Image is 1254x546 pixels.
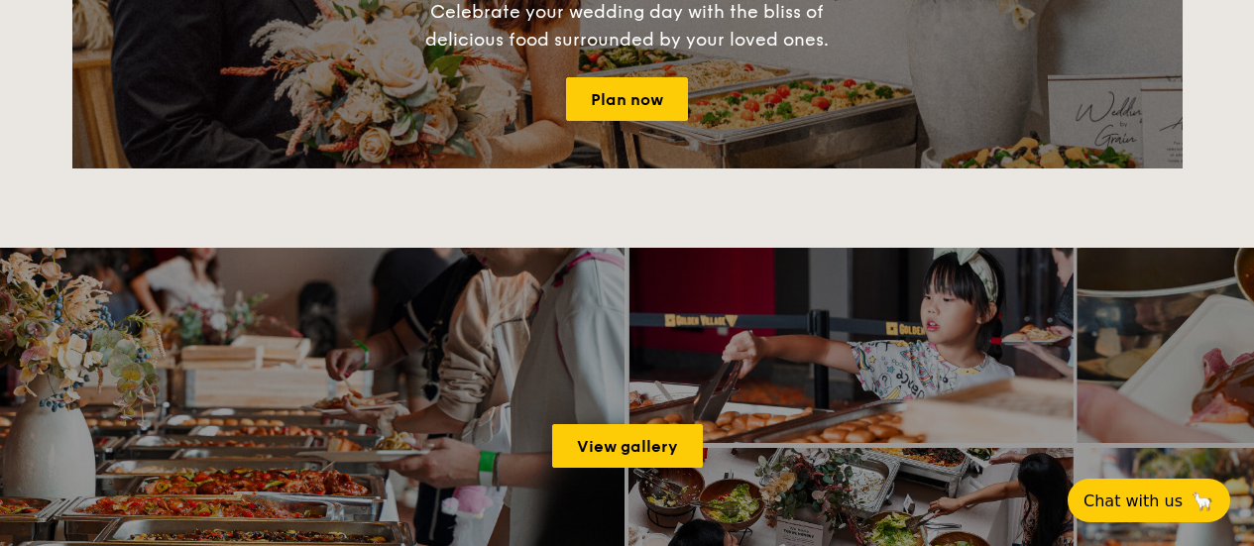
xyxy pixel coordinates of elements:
[566,77,688,121] a: Plan now
[1068,479,1230,522] button: Chat with us🦙
[1191,490,1214,512] span: 🦙
[552,424,703,468] a: View gallery
[1083,491,1183,510] span: Chat with us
